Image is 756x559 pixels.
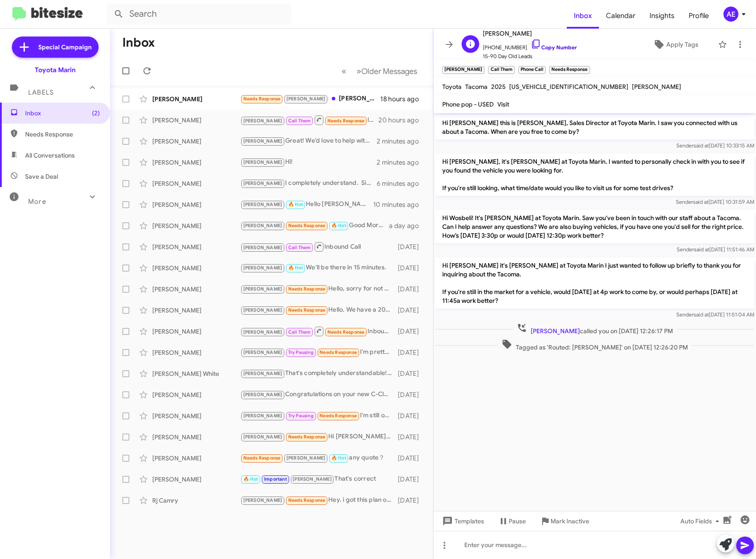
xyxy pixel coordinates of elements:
div: Hello, sorry for not getting back. I still need better pricing on the grand Highlander. Can you p... [240,284,396,294]
a: Special Campaign [12,37,99,58]
span: Sender [DATE] 10:33:15 AM [676,142,754,149]
span: [PERSON_NAME] [293,476,332,482]
span: [PERSON_NAME] [286,455,326,461]
div: Hello [PERSON_NAME], were you able to stop by [DATE]? [240,199,373,210]
small: [PERSON_NAME] [442,66,484,74]
div: [DATE] [396,264,426,272]
nav: Page navigation example [337,62,422,80]
span: called you on [DATE] 12:26:17 PM [513,323,676,335]
span: (2) [92,109,100,118]
p: Hi [PERSON_NAME] this is [PERSON_NAME], Sales Director at Toyota Marin. I saw you connected with ... [435,115,754,140]
div: [PERSON_NAME] [152,433,240,441]
div: [DATE] [396,412,426,420]
small: Phone Call [518,66,546,74]
div: [PERSON_NAME] [152,243,240,251]
div: That's completely understandable! If you have a vehicle to sell in the future, feel free to reach... [240,368,396,379]
button: Pause [491,513,533,529]
a: Calendar [599,3,642,29]
span: [PHONE_NUMBER] [483,39,577,52]
span: Apply Tags [666,37,698,52]
div: [DATE] [396,285,426,294]
span: 🔥 Hot [288,265,303,271]
div: Hi! [240,157,377,167]
div: Hello. We have a 2012 Camry that we are trying to sell. [240,305,396,315]
div: [DATE] [396,348,426,357]
span: Pause [509,513,526,529]
span: said at [693,199,708,205]
div: [DATE] [396,433,426,441]
span: Tacoma [465,83,488,91]
span: said at [694,311,709,318]
span: Labels [28,88,54,96]
div: Hey. i got this plan on hold as of now. I will reconnect with you guys once im ready [240,495,396,505]
span: Needs Response [319,413,357,419]
span: Phone pop - USED [442,100,494,108]
div: [PERSON_NAME] [152,475,240,484]
div: [PERSON_NAME] [152,200,240,209]
span: [PERSON_NAME] [286,96,326,102]
span: [PERSON_NAME] [243,286,283,292]
span: Inbox [25,109,100,118]
span: [PERSON_NAME] [243,245,283,250]
small: Needs Response [549,66,590,74]
button: Auto Fields [673,513,730,529]
span: [US_VEHICLE_IDENTIFICATION_NUMBER] [509,83,628,91]
div: a day ago [389,221,426,230]
span: [PERSON_NAME] [243,223,283,228]
div: Great! We’d love to help with that. Let’s set up an appointment for you to bring your car in for ... [240,136,377,146]
span: said at [694,142,709,149]
div: [DATE] [396,306,426,315]
div: [PERSON_NAME] [152,221,240,230]
span: [PERSON_NAME] [243,349,283,355]
span: Needs Response [288,307,326,313]
span: Templates [440,513,484,529]
small: Call Them [488,66,514,74]
a: Copy Number [531,44,577,51]
span: 🔥 Hot [331,455,346,461]
span: said at [694,246,709,253]
div: 2 minutes ago [377,137,426,146]
p: Hi [PERSON_NAME], it's [PERSON_NAME] at Toyota Marin. I wanted to personally check in with you to... [435,154,754,196]
div: Inbound Call [240,241,396,252]
div: [PERSON_NAME] [152,390,240,399]
span: [PERSON_NAME] [243,371,283,376]
span: [PERSON_NAME] [632,83,681,91]
span: « [341,66,346,77]
span: [PERSON_NAME] [243,392,283,397]
input: Search [106,4,291,25]
div: 20 hours ago [378,116,426,125]
span: Tagged as 'Routed: [PERSON_NAME]' on [DATE] 12:26:20 PM [498,339,691,352]
span: [PERSON_NAME] [243,180,283,186]
span: Insights [642,3,682,29]
div: [PERSON_NAME] [152,116,240,125]
div: AE [723,7,738,22]
button: Apply Tags [637,37,714,52]
div: [PERSON_NAME], we've pretty much ruled out 2025s in favor of 2026. Please tell me when you expect... [240,94,380,104]
span: [PERSON_NAME] [243,434,283,440]
span: Call Them [288,329,311,335]
span: [PERSON_NAME] [243,307,283,313]
span: Needs Response [327,329,365,335]
a: Profile [682,3,716,29]
div: Rj Camry [152,496,240,505]
span: Special Campaign [38,43,92,51]
div: any quote？ [240,453,396,463]
p: Hi Wosbeli! It's [PERSON_NAME] at Toyota Marin. Saw you've been in touch with our staff about a T... [435,210,754,243]
span: Needs Response [327,118,365,124]
span: [PERSON_NAME] [531,327,580,335]
button: Next [351,62,422,80]
div: Inbound Call [240,114,378,125]
span: Sender [DATE] 11:51:46 AM [677,246,754,253]
div: [PERSON_NAME] [152,327,240,336]
span: Needs Response [25,130,100,139]
span: Inbox [567,3,599,29]
span: Needs Response [288,434,326,440]
span: [PERSON_NAME] [243,413,283,419]
div: That's correct [240,474,396,484]
div: I'm still out of town. Do you have an X [240,411,396,421]
span: Needs Response [243,455,281,461]
div: [DATE] [396,390,426,399]
span: 🔥 Hot [331,223,346,228]
span: Sender [DATE] 10:31:59 AM [676,199,754,205]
